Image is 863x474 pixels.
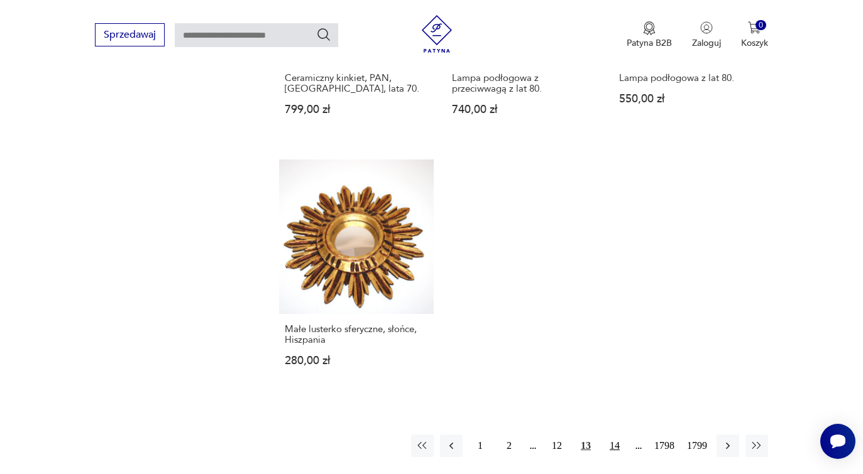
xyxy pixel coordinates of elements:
[546,434,568,457] button: 12
[285,324,428,345] h3: Małe lusterko sferyczne, słońce, Hiszpania
[285,355,428,366] p: 280,00 zł
[820,424,855,459] iframe: Smartsupp widget button
[285,104,428,115] p: 799,00 zł
[700,21,713,34] img: Ikonka użytkownika
[692,37,721,49] p: Zaloguj
[619,73,762,83] h3: Lampa podłogowa z lat 80.
[741,21,768,49] button: 0Koszyk
[692,21,721,49] button: Zaloguj
[95,23,165,46] button: Sprzedawaj
[574,434,597,457] button: 13
[95,31,165,40] a: Sprzedawaj
[756,20,766,31] div: 0
[748,21,761,34] img: Ikona koszyka
[452,73,595,94] h3: Lampa podłogowa z przeciwwagą z lat 80.
[627,37,672,49] p: Patyna B2B
[619,94,762,104] p: 550,00 zł
[651,434,678,457] button: 1798
[316,27,331,42] button: Szukaj
[285,73,428,94] h3: Ceramiczny kinkiet, PAN, [GEOGRAPHIC_DATA], lata 70.
[279,159,434,391] a: Małe lusterko sferyczne, słońce, HiszpaniaMałe lusterko sferyczne, słońce, Hiszpania280,00 zł
[627,21,672,49] button: Patyna B2B
[741,37,768,49] p: Koszyk
[498,434,520,457] button: 2
[603,434,626,457] button: 14
[452,104,595,115] p: 740,00 zł
[627,21,672,49] a: Ikona medaluPatyna B2B
[418,15,456,53] img: Patyna - sklep z meblami i dekoracjami vintage
[643,21,656,35] img: Ikona medalu
[684,434,710,457] button: 1799
[469,434,492,457] button: 1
